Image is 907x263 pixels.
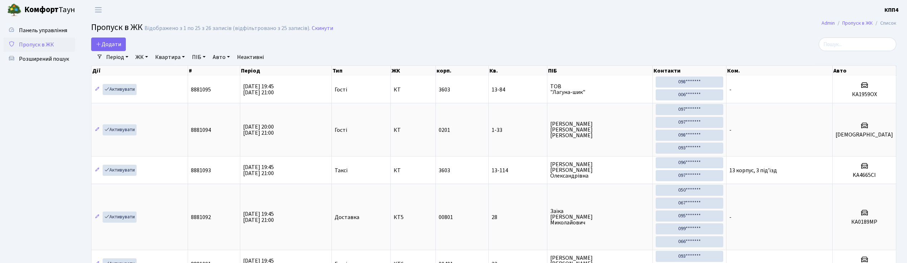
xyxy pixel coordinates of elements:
span: 0201 [439,126,450,134]
span: Гості [335,127,347,133]
th: ЖК [391,66,436,76]
a: Активувати [103,124,137,135]
th: # [188,66,240,76]
th: Контакти [653,66,726,76]
h5: [DEMOGRAPHIC_DATA] [835,131,893,138]
th: Ком. [726,66,833,76]
a: Додати [91,38,126,51]
th: ПІБ [547,66,653,76]
span: Таксі [335,168,347,173]
span: - [729,213,731,221]
nav: breadcrumb [811,16,907,31]
span: 1-33 [492,127,544,133]
span: - [729,126,731,134]
a: Квартира [152,51,188,63]
span: Розширений пошук [19,55,69,63]
span: [DATE] 19:45 [DATE] 21:00 [243,83,274,96]
span: 3603 [439,86,450,94]
th: Період [240,66,332,76]
a: Admin [822,19,835,27]
a: Пропуск в ЖК [842,19,873,27]
h5: KA4665CI [835,172,893,179]
a: ПІБ [189,51,208,63]
span: КТ [394,87,433,93]
span: Пропуск в ЖК [91,21,143,34]
button: Переключити навігацію [89,4,107,16]
th: корп. [436,66,489,76]
img: logo.png [7,3,21,17]
th: Кв. [489,66,547,76]
span: [DATE] 20:00 [DATE] 21:00 [243,123,274,137]
a: ЖК [133,51,151,63]
span: 13-84 [492,87,544,93]
span: КТ5 [394,214,433,220]
a: Пропуск в ЖК [4,38,75,52]
li: Список [873,19,896,27]
span: [PERSON_NAME] [PERSON_NAME] [PERSON_NAME] [550,121,650,138]
span: Заїка [PERSON_NAME] Миколайович [550,208,650,225]
span: 8881095 [191,86,211,94]
a: Панель управління [4,23,75,38]
div: Відображено з 1 по 25 з 26 записів (відфільтровано з 25 записів). [144,25,310,32]
span: [PERSON_NAME] [PERSON_NAME] Олександрівна [550,162,650,179]
input: Пошук... [819,38,896,51]
span: 28 [492,214,544,220]
span: ТОВ "Лагуна-шик" [550,84,650,95]
a: Період [103,51,131,63]
span: - [729,86,731,94]
b: Комфорт [24,4,59,15]
a: Активувати [103,165,137,176]
h5: КА1959ОХ [835,91,893,98]
span: 8881092 [191,213,211,221]
span: 3603 [439,167,450,174]
a: Активувати [103,84,137,95]
a: Неактивні [234,51,267,63]
span: Таун [24,4,75,16]
span: 8881093 [191,167,211,174]
th: Дії [92,66,188,76]
span: Доставка [335,214,359,220]
th: Авто [833,66,896,76]
a: Розширений пошук [4,52,75,66]
span: Гості [335,87,347,93]
span: [DATE] 19:45 [DATE] 21:00 [243,163,274,177]
span: [DATE] 19:45 [DATE] 21:00 [243,210,274,224]
span: 00801 [439,213,453,221]
a: Скинути [312,25,333,32]
a: Активувати [103,212,137,223]
h5: КА0189МР [835,219,893,225]
span: Панель управління [19,26,67,34]
span: Пропуск в ЖК [19,41,54,49]
a: КПП4 [884,6,898,14]
span: КТ [394,168,433,173]
span: 13 корпус, 3 під'їзд [729,167,777,174]
span: КТ [394,127,433,133]
a: Авто [210,51,233,63]
th: Тип [332,66,391,76]
span: 8881094 [191,126,211,134]
span: 13-114 [492,168,544,173]
span: Додати [96,40,121,48]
